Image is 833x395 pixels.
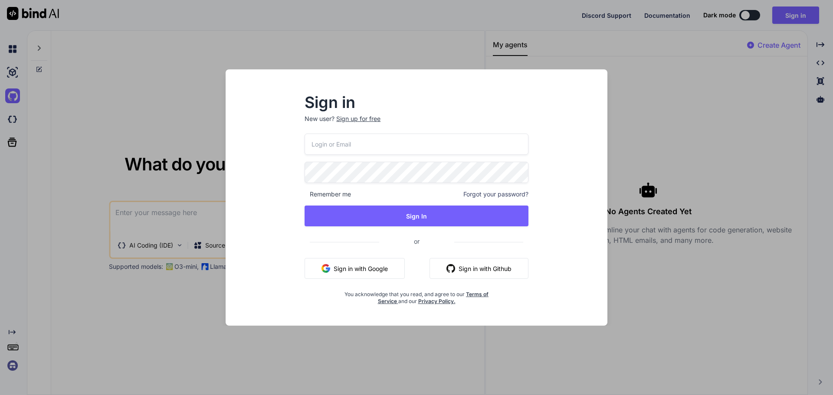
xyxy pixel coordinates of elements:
p: New user? [305,114,528,134]
img: github [446,264,455,273]
input: Login or Email [305,134,528,155]
span: Forgot your password? [463,190,528,199]
div: Sign up for free [336,114,380,123]
button: Sign in with Google [305,258,405,279]
button: Sign in with Github [430,258,528,279]
button: Sign In [305,206,528,226]
a: Privacy Policy. [418,298,456,304]
div: You acknowledge that you read, and agree to our and our [342,286,491,305]
img: google [321,264,330,273]
span: Remember me [305,190,351,199]
a: Terms of Service [378,291,489,304]
span: or [379,231,454,252]
h2: Sign in [305,95,528,109]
